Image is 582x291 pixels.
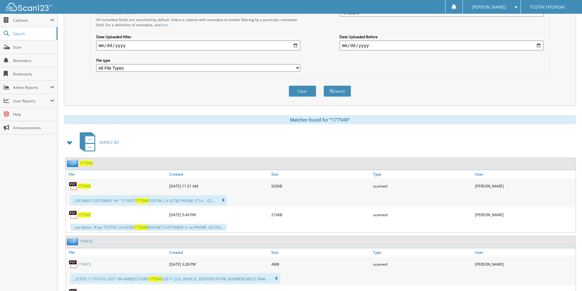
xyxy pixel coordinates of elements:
span: User Reports [13,98,50,104]
span: 177549 [136,198,149,203]
div: 929KB [270,180,372,192]
span: TUSTIN HYUNDAI [530,5,565,9]
div: 4MB [270,258,372,270]
a: 177549 [78,184,91,189]
a: Size [270,170,372,178]
div: ...LETED * i STATUS: OUT 184 KM8JECD16RU 223 I11 [US_VEHICLE_IDENTIFICATION_NUMBER] MILES VIN#... [70,273,280,284]
div: scanned [372,209,474,221]
div: [DATE] 3:28 PM [168,258,270,270]
span: Help [13,112,54,117]
a: File [66,170,168,178]
div: All metadata fields are searched by default. Select a cabinet with metadata to enable filtering b... [96,17,300,27]
img: PDF.png [69,181,78,191]
img: folder2.png [67,238,80,245]
input: start [96,41,300,50]
img: PDF.png [69,210,78,219]
img: folder2.png [67,159,80,167]
div: [PERSON_NAME] [474,209,576,221]
a: Size [270,248,372,256]
div: [DATE] 5:49 PM [168,209,270,221]
div: ...ER DRIVE CUSTOMER ‘“#+'"'3 79357 TUSTIN, CA 92782 PHONE: (714 ... CE... [70,195,227,206]
a: User [474,248,576,256]
a: Type [372,248,474,256]
label: File type [96,58,300,63]
label: Date Uploaded Before [339,34,544,39]
a: SERVICE RO [76,130,119,155]
input: end [339,41,544,50]
span: Search [13,31,53,36]
iframe: Chat Widget [551,262,582,291]
span: Scan [13,45,54,50]
span: [PERSON_NAME] [472,5,506,9]
button: Search [324,85,351,97]
span: 177549 [134,225,147,230]
span: Announcements [13,125,54,130]
div: Matches found for "177549" [64,115,576,124]
a: Created [168,170,270,178]
span: Cabinets [13,18,50,23]
div: 210KB [270,209,372,221]
a: 177549 [80,161,93,166]
div: [PERSON_NAME] [474,258,576,270]
a: 177549 [78,212,91,217]
div: scanned [372,180,474,192]
button: Clear [289,85,316,97]
span: Bookmarks [13,71,54,77]
a: Created [168,248,270,256]
a: 179473 [80,239,93,244]
a: File [66,248,168,256]
a: 179473 [78,262,91,267]
div: [DATE] 11:21 AM [168,180,270,192]
img: PDF.png [69,260,78,269]
div: [PERSON_NAME] [474,180,576,192]
a: here [160,22,168,27]
div: scanned [372,258,474,270]
span: Reminders [13,58,54,63]
span: Admin Reports [13,85,50,90]
a: Type [372,170,474,178]
span: 177549 [149,276,162,282]
label: Date Uploaded After [96,34,300,39]
a: User [474,170,576,178]
img: scan123-logo-white.svg [6,3,52,11]
div: ...wis Belen’, R tye TUSTIN, CA 92782 8029387 CUSTOMER. 4: ne PHONE: ACCOU... [70,224,226,231]
span: SERVICE RO [99,140,119,145]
